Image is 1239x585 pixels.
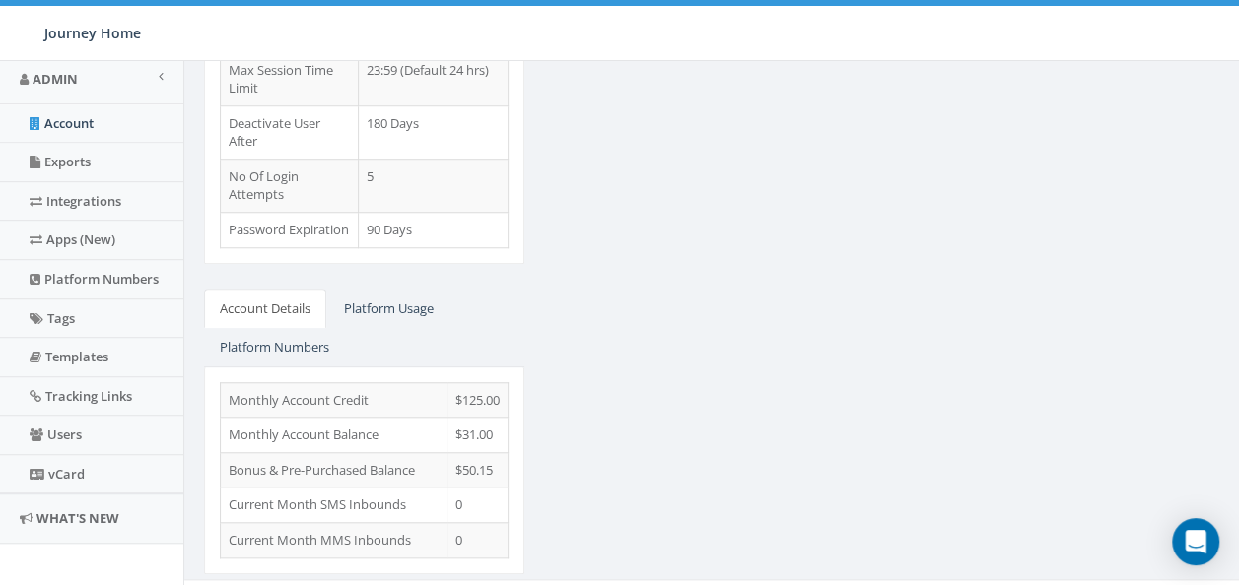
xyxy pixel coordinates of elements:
[221,159,359,212] td: No Of Login Attempts
[33,70,78,88] span: Admin
[447,522,509,557] td: 0
[358,52,509,105] td: 23:59 (Default 24 hrs)
[221,52,359,105] td: Max Session Time Limit
[358,159,509,212] td: 5
[358,213,509,248] td: 90 Days
[221,213,359,248] td: Password Expiration
[44,24,141,42] span: Journey Home
[204,289,326,329] a: Account Details
[447,452,509,487] td: $50.15
[1172,518,1219,565] div: Open Intercom Messenger
[447,487,509,523] td: 0
[221,105,359,159] td: Deactivate User After
[447,382,509,418] td: $125.00
[221,522,447,557] td: Current Month MMS Inbounds
[204,327,345,367] a: Platform Numbers
[447,418,509,453] td: $31.00
[221,418,447,453] td: Monthly Account Balance
[328,289,449,329] a: Platform Usage
[221,382,447,418] td: Monthly Account Credit
[358,105,509,159] td: 180 Days
[221,487,447,523] td: Current Month SMS Inbounds
[221,452,447,487] td: Bonus & Pre-Purchased Balance
[36,509,119,527] span: What's New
